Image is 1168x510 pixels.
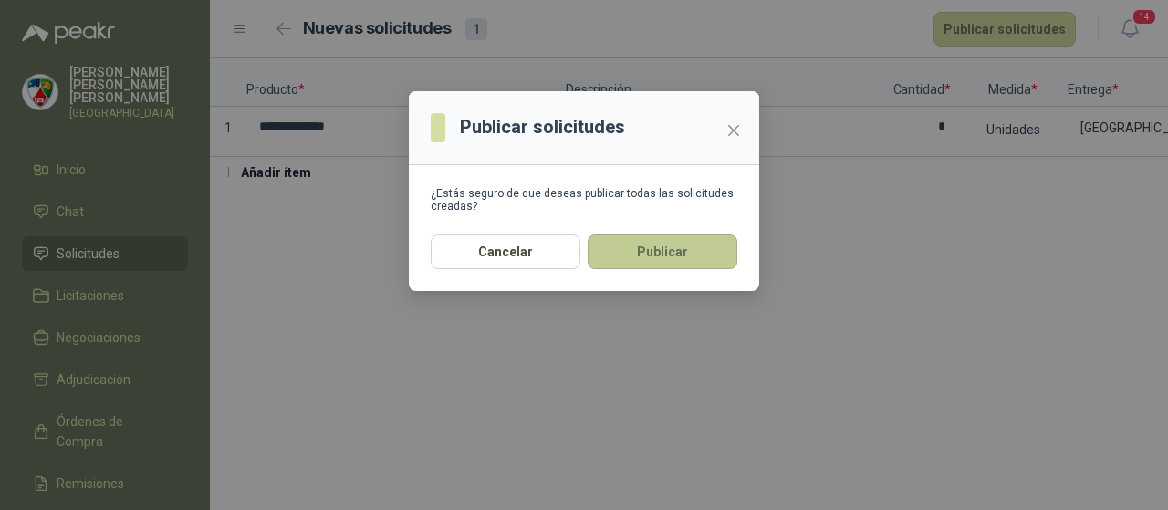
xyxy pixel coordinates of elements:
div: ¿Estás seguro de que deseas publicar todas las solicitudes creadas? [431,187,737,213]
button: Cancelar [431,234,580,269]
h3: Publicar solicitudes [460,113,625,141]
span: close [726,123,741,138]
button: Publicar [588,234,737,269]
button: Close [719,116,748,145]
